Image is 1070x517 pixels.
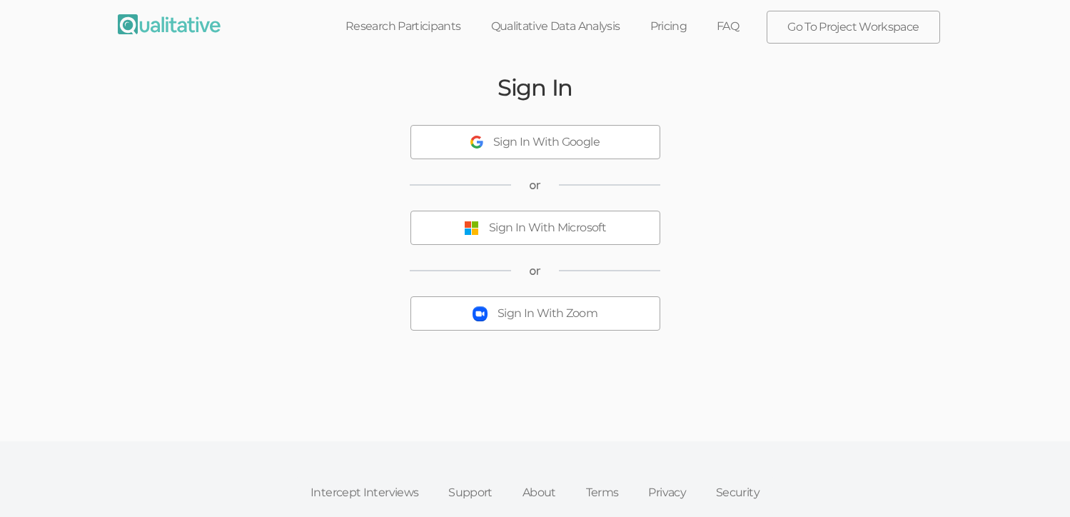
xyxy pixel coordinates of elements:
[498,75,572,100] h2: Sign In
[118,14,221,34] img: Qualitative
[330,11,476,42] a: Research Participants
[498,306,597,322] div: Sign In With Zoom
[493,134,600,151] div: Sign In With Google
[701,477,774,508] a: Security
[571,477,634,508] a: Terms
[633,477,701,508] a: Privacy
[767,11,939,43] a: Go To Project Workspace
[489,220,606,236] div: Sign In With Microsoft
[476,11,635,42] a: Qualitative Data Analysis
[410,211,660,245] button: Sign In With Microsoft
[410,296,660,331] button: Sign In With Zoom
[635,11,702,42] a: Pricing
[296,477,433,508] a: Intercept Interviews
[464,221,479,236] img: Sign In With Microsoft
[410,125,660,159] button: Sign In With Google
[508,477,571,508] a: About
[702,11,754,42] a: FAQ
[529,263,541,279] span: or
[529,177,541,194] span: or
[473,306,488,321] img: Sign In With Zoom
[433,477,508,508] a: Support
[470,136,483,149] img: Sign In With Google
